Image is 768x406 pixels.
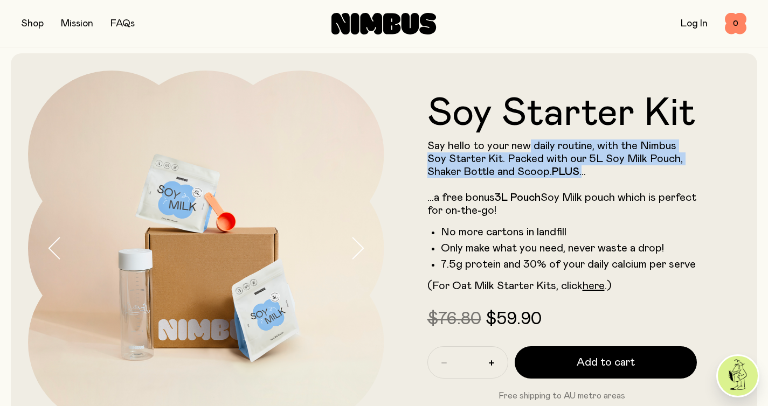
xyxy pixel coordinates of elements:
span: (For Oat Milk Starter Kits, click [427,281,583,291]
li: Only make what you need, never waste a drop! [441,242,697,255]
p: Say hello to your new daily routine, with the Nimbus Soy Starter Kit. Packed with our 5L Soy Milk... [427,139,697,217]
h1: Soy Starter Kit [427,94,697,133]
a: Log In [681,19,708,29]
span: $59.90 [486,311,542,328]
strong: PLUS [552,166,579,177]
button: 0 [725,13,746,34]
img: agent [718,356,758,396]
li: 7.5g protein and 30% of your daily calcium per serve [441,258,697,271]
span: Add to cart [577,355,635,370]
span: .) [605,281,612,291]
strong: 3L [495,192,508,203]
a: Mission [61,19,93,29]
p: Free shipping to AU metro areas [427,389,697,402]
li: No more cartons in landfill [441,226,697,239]
strong: Pouch [510,192,541,203]
button: Add to cart [515,346,697,379]
a: FAQs [110,19,135,29]
a: here [583,281,605,291]
span: $76.80 [427,311,481,328]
